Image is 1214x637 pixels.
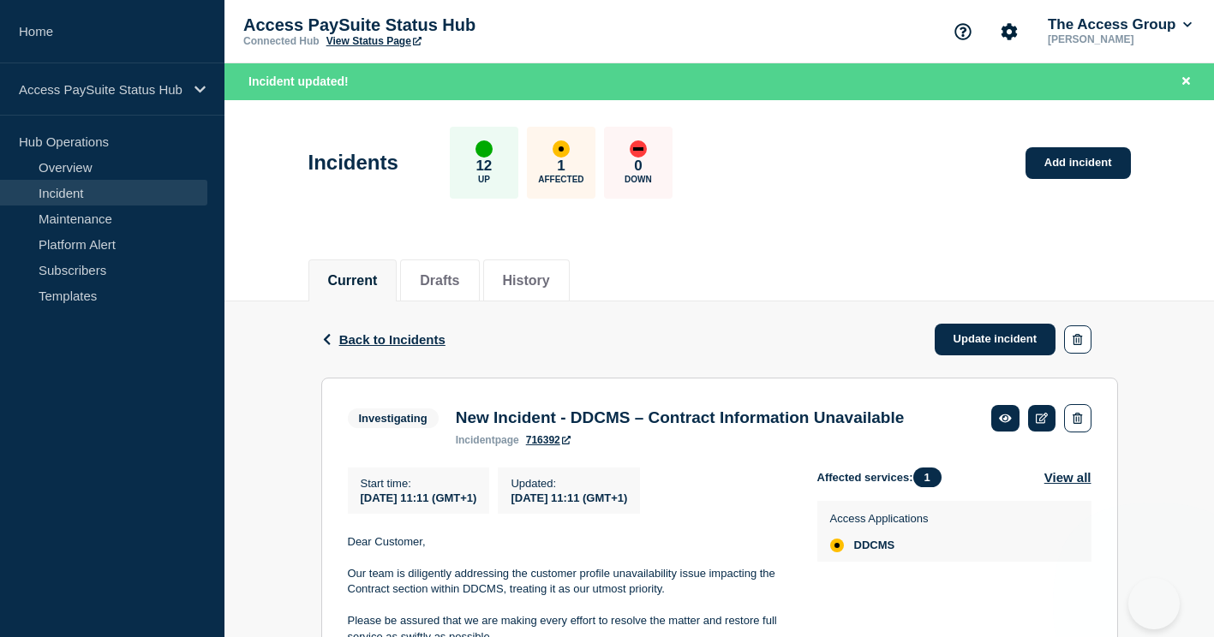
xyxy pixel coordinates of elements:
[1128,578,1180,629] iframe: Help Scout Beacon - Open
[830,512,929,525] p: Access Applications
[945,14,981,50] button: Support
[1026,147,1131,179] a: Add incident
[817,467,950,487] span: Affected services:
[830,539,844,552] div: affected
[348,534,790,550] p: Dear Customer,
[328,273,378,289] button: Current
[456,434,495,446] span: incident
[348,566,790,598] p: Our team is diligently addressing the customer profile unavailability issue impacting the Contrac...
[1044,33,1195,45] p: [PERSON_NAME]
[348,408,439,428] span: Investigating
[538,175,583,184] p: Affected
[420,273,459,289] button: Drafts
[630,140,647,158] div: down
[625,175,652,184] p: Down
[991,14,1027,50] button: Account settings
[854,539,895,552] span: DDCMS
[339,332,446,347] span: Back to Incidents
[19,82,183,97] p: Access PaySuite Status Hub
[1044,467,1091,487] button: View all
[478,175,490,184] p: Up
[321,332,446,347] button: Back to Incidents
[913,467,942,487] span: 1
[243,15,586,35] p: Access PaySuite Status Hub
[456,408,905,427] h3: New Incident - DDCMS – Contract Information Unavailable
[511,477,627,490] p: Updated :
[361,477,477,490] p: Start time :
[503,273,550,289] button: History
[557,158,565,175] p: 1
[243,35,320,47] p: Connected Hub
[308,151,398,175] h1: Incidents
[935,324,1056,355] a: Update incident
[456,434,519,446] p: page
[475,158,492,175] p: 12
[511,490,627,504] div: [DATE] 11:11 (GMT+1)
[1175,72,1197,92] button: Close banner
[526,434,571,446] a: 716392
[326,35,422,47] a: View Status Page
[1044,16,1195,33] button: The Access Group
[475,140,493,158] div: up
[634,158,642,175] p: 0
[553,140,570,158] div: affected
[248,74,349,88] span: Incident updated!
[361,491,477,504] span: [DATE] 11:11 (GMT+1)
